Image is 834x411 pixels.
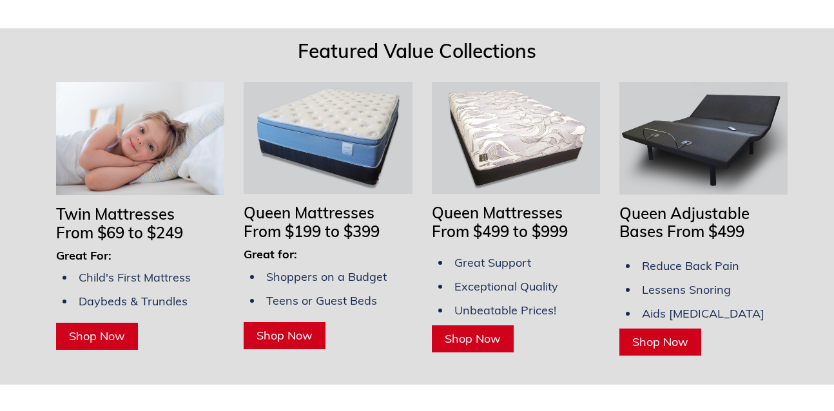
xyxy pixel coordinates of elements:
span: Aids [MEDICAL_DATA] [642,306,764,321]
span: Great Support [454,255,531,270]
img: Queen Mattresses From $449 to $949 [432,82,600,194]
span: Great for: [244,247,297,262]
span: Shop Now [257,328,313,343]
span: From $199 to $399 [244,222,380,241]
span: Featured Value Collections [298,39,536,63]
span: Daybeds & Trundles [79,294,188,309]
span: Shop Now [632,334,688,349]
span: Queen Adjustable Bases From $499 [619,204,750,242]
img: Adjustable Bases Starting at $379 [619,82,788,194]
span: Teens or Guest Beds [266,293,377,308]
span: Queen Mattresses [432,203,563,222]
span: Lessens Snoring [642,282,731,297]
a: Shop Now [432,325,514,352]
a: Shop Now [619,329,701,356]
img: Queen Mattresses From $199 to $349 [244,82,412,194]
span: Queen Mattresses [244,203,374,222]
a: Shop Now [56,323,138,350]
span: Great For: [56,248,112,263]
img: Twin Mattresses From $69 to $169 [56,82,224,195]
a: Shop Now [244,322,325,349]
span: Exceptional Quality [454,279,558,294]
span: Shop Now [445,331,501,346]
span: Unbeatable Prices! [454,303,556,318]
span: Shoppers on a Budget [266,269,387,284]
span: From $499 to $999 [432,222,568,241]
span: Shop Now [69,329,125,343]
span: Reduce Back Pain [642,258,739,273]
span: Twin Mattresses [56,204,175,224]
span: Child's First Mattress [79,270,191,285]
span: From $69 to $249 [56,223,183,242]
